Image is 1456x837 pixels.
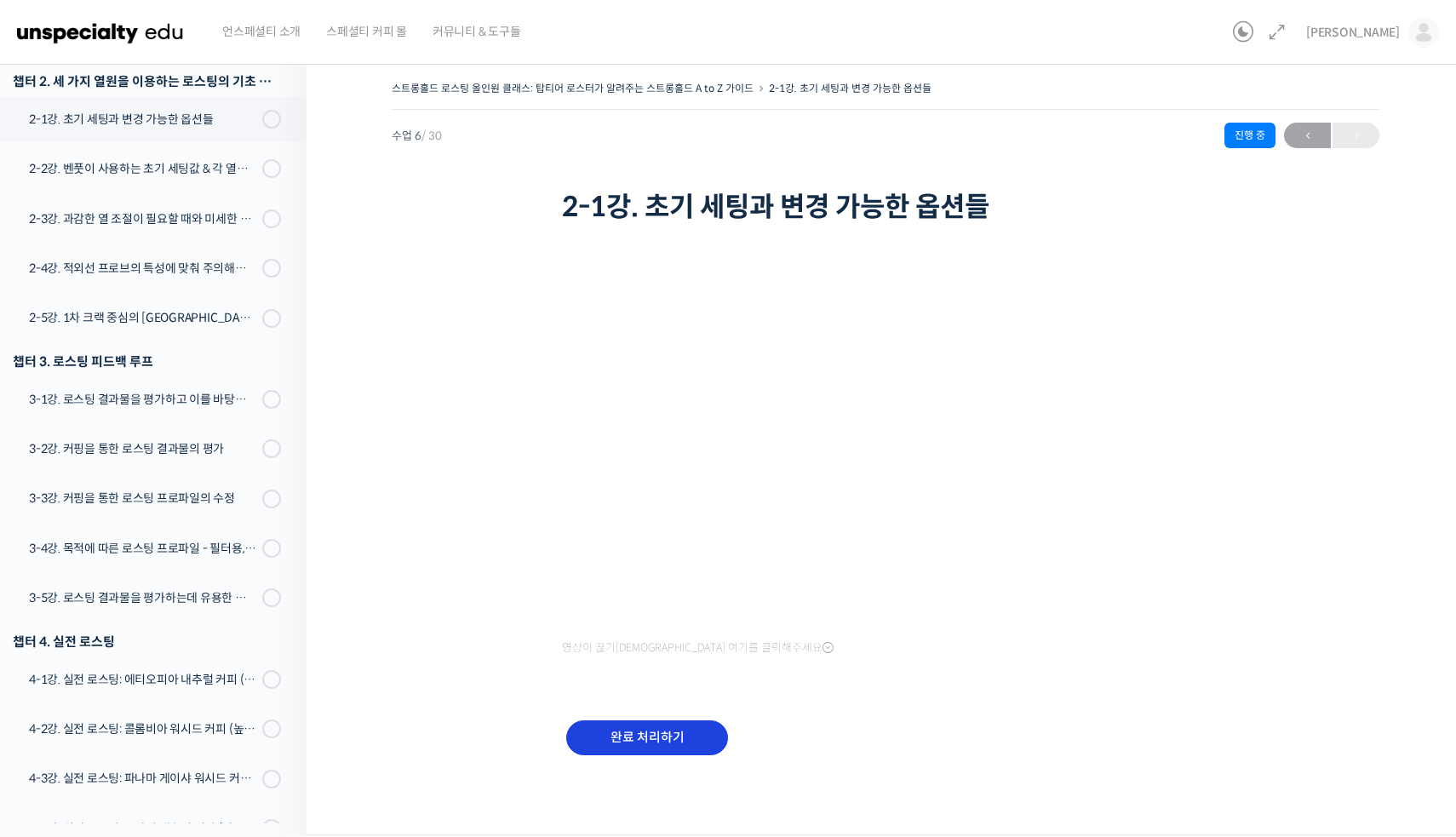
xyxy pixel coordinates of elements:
[263,565,284,579] span: 설정
[29,259,257,278] div: 2-4강. 적외선 프로브의 특성에 맞춰 주의해야 할 점들
[29,670,257,689] div: 4-1강. 실전 로스팅: 에티오피아 내추럴 커피 (당분이 많이 포함되어 있고 색이 고르지 않은 경우)
[112,540,220,582] a: 대화
[29,588,257,607] div: 3-5강. 로스팅 결과물을 평가하는데 유용한 팁들 - 연수를 활용한 커핑, 커핑용 분쇄도 찾기, 로스트 레벨에 따른 QC 등
[13,350,281,373] div: 챕터 3. 로스팅 피드백 루프
[29,390,257,409] div: 3-1강. 로스팅 결과물을 평가하고 이를 바탕으로 프로파일을 설계하는 방법
[29,489,257,507] div: 3-3강. 커핑을 통한 로스팅 프로파일의 수정
[29,308,257,327] div: 2-5강. 1차 크랙 중심의 [GEOGRAPHIC_DATA]에 관하여
[29,110,257,129] div: 2-1강. 초기 세팅과 변경 가능한 옵션들
[29,439,257,458] div: 3-2강. 커핑을 통한 로스팅 결과물의 평가
[29,539,257,558] div: 3-4강. 목적에 따른 로스팅 프로파일 - 필터용, 에스프레소용
[421,129,442,143] span: / 30
[566,720,728,755] input: 완료 처리하기
[13,70,281,93] div: 챕터 2. 세 가지 열원을 이용하는 로스팅의 기초 설계
[1284,124,1331,147] span: ←
[156,566,176,580] span: 대화
[220,540,327,582] a: 설정
[13,630,281,653] div: 챕터 4. 실전 로스팅
[562,641,834,655] span: 영상이 끊기[DEMOGRAPHIC_DATA] 여기를 클릭해주세요
[54,565,64,579] span: 홈
[562,191,1209,223] h1: 2-1강. 초기 세팅과 변경 가능한 옵션들
[29,769,257,788] div: 4-3강. 실전 로스팅: 파나마 게이샤 워시드 커피 (플레이버 프로파일이 로스팅하기 까다로운 경우)
[392,130,442,141] span: 수업 6
[1224,123,1275,148] div: 진행 중
[29,719,257,738] div: 4-2강. 실전 로스팅: 콜롬비아 워시드 커피 (높은 밀도와 수분율 때문에 1차 크랙에서 많은 수분을 방출하는 경우)
[392,82,754,95] a: 스트롱홀드 로스팅 올인원 클래스: 탑티어 로스터가 알려주는 스트롱홀드 A to Z 가이드
[769,82,931,95] a: 2-1강. 초기 세팅과 변경 가능한 옵션들
[5,540,112,582] a: 홈
[1306,25,1400,40] span: [PERSON_NAME]
[29,209,257,228] div: 2-3강. 과감한 열 조절이 필요할 때와 미세한 열 조절이 필요할 때
[1284,123,1331,148] a: ←이전
[29,159,257,178] div: 2-2강. 벤풋이 사용하는 초기 세팅값 & 각 열원이 하는 역할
